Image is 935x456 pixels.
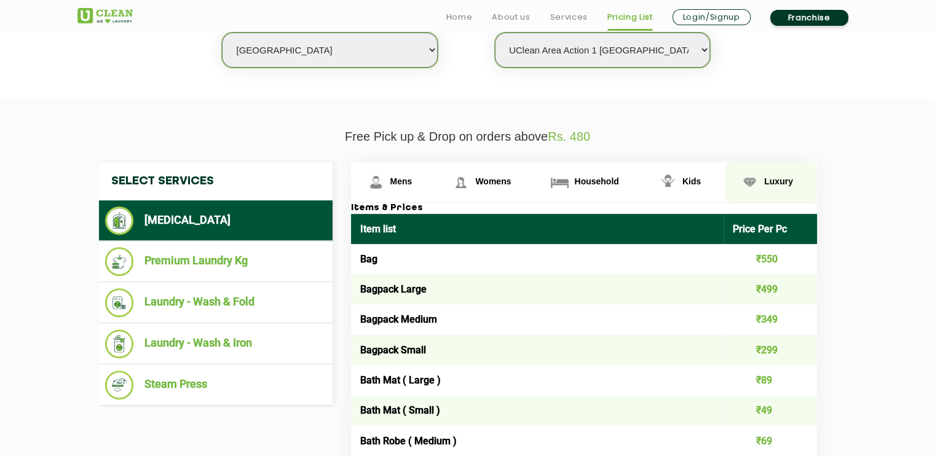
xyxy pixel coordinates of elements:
[739,171,760,193] img: Luxury
[351,335,724,365] td: Bagpack Small
[446,10,473,25] a: Home
[450,171,471,193] img: Womens
[724,214,817,244] th: Price Per Pc
[365,171,387,193] img: Mens
[550,10,587,25] a: Services
[105,329,134,358] img: Laundry - Wash & Iron
[607,10,653,25] a: Pricing List
[351,203,817,214] h3: Items & Prices
[77,8,133,23] img: UClean Laundry and Dry Cleaning
[351,425,724,455] td: Bath Robe ( Medium )
[105,206,134,235] img: Dry Cleaning
[724,274,817,304] td: ₹499
[574,176,618,186] span: Household
[390,176,412,186] span: Mens
[351,244,724,274] td: Bag
[475,176,511,186] span: Womens
[99,162,333,200] h4: Select Services
[351,214,724,244] th: Item list
[724,395,817,425] td: ₹49
[105,371,326,399] li: Steam Press
[549,171,570,193] img: Household
[351,274,724,304] td: Bagpack Large
[764,176,793,186] span: Luxury
[351,304,724,334] td: Bagpack Medium
[724,304,817,334] td: ₹349
[673,9,751,25] a: Login/Signup
[657,171,679,193] img: Kids
[682,176,701,186] span: Kids
[492,10,530,25] a: About us
[724,335,817,365] td: ₹299
[105,247,134,276] img: Premium Laundry Kg
[105,288,326,317] li: Laundry - Wash & Fold
[770,10,848,26] a: Franchise
[351,395,724,425] td: Bath Mat ( Small )
[105,371,134,399] img: Steam Press
[351,365,724,395] td: Bath Mat ( Large )
[105,247,326,276] li: Premium Laundry Kg
[105,329,326,358] li: Laundry - Wash & Iron
[77,130,858,144] p: Free Pick up & Drop on orders above
[548,130,590,143] span: Rs. 480
[724,365,817,395] td: ₹89
[724,425,817,455] td: ₹69
[105,288,134,317] img: Laundry - Wash & Fold
[724,244,817,274] td: ₹550
[105,206,326,235] li: [MEDICAL_DATA]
